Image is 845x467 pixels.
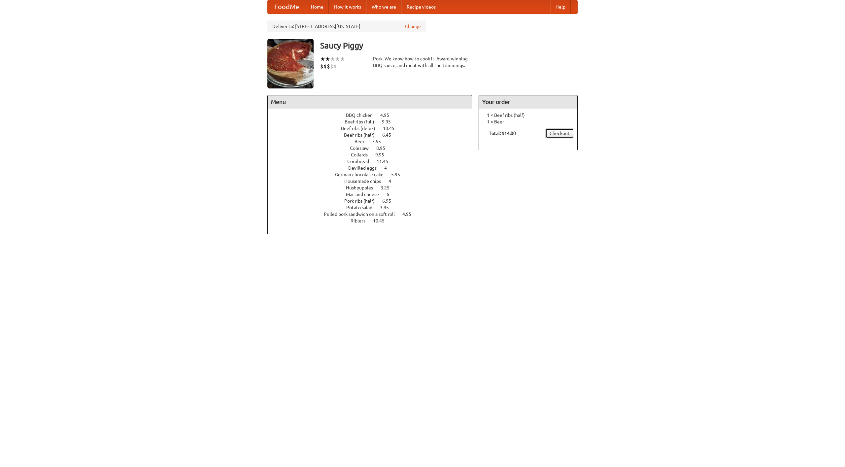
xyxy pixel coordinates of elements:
span: 7.55 [372,139,388,144]
a: Beer 7.55 [355,139,393,144]
span: 4.95 [380,113,396,118]
span: BBQ chicken [346,113,379,118]
a: Housemade chips 4 [344,179,403,184]
a: Hushpuppies 3.25 [346,185,402,190]
span: 3.95 [380,205,395,210]
span: 11.45 [377,159,395,164]
a: Beef ribs (delux) 10.45 [341,126,407,131]
a: Mac and cheese 6 [346,192,401,197]
a: Home [306,0,329,14]
span: Beef ribs (full) [345,119,381,124]
li: 1 × Beef ribs (half) [482,112,574,118]
span: 9.95 [382,119,397,124]
li: $ [327,63,330,70]
span: 9.95 [375,152,391,157]
a: Potato salad 3.95 [346,205,401,210]
span: 10.45 [373,218,391,223]
li: ★ [340,55,345,63]
a: Collards 9.95 [351,152,396,157]
span: 5.95 [391,172,407,177]
a: Help [550,0,571,14]
span: Hushpuppies [346,185,380,190]
li: $ [323,63,327,70]
li: ★ [320,55,325,63]
span: Beer [355,139,371,144]
a: Checkout [545,128,574,138]
li: $ [330,63,333,70]
li: ★ [330,55,335,63]
h4: Your order [479,95,577,109]
a: Recipe videos [401,0,441,14]
a: FoodMe [268,0,306,14]
div: Deliver to: [STREET_ADDRESS][US_STATE] [267,20,426,32]
span: 8.95 [376,146,392,151]
li: $ [333,63,337,70]
span: Beef ribs (half) [344,132,381,138]
span: Mac and cheese [346,192,386,197]
div: Pork. We know how to cook it. Award-winning BBQ sauce, and meat with all the trimmings. [373,55,472,69]
span: 10.45 [383,126,401,131]
h4: Menu [268,95,472,109]
h3: Saucy Piggy [320,39,578,52]
li: ★ [335,55,340,63]
a: Pork ribs (half) 6.95 [344,198,403,204]
span: Collards [351,152,374,157]
li: 1 × Beer [482,118,574,125]
a: Pulled pork sandwich on a soft roll 4.95 [324,212,423,217]
span: Potato salad [346,205,379,210]
span: Pork ribs (half) [344,198,381,204]
a: Cornbread 11.45 [347,159,400,164]
span: Devilled eggs [348,165,383,171]
a: How it works [329,0,366,14]
span: 6 [387,192,396,197]
span: Riblets [351,218,372,223]
li: $ [320,63,323,70]
b: Total: $14.00 [489,131,516,136]
a: Change [405,23,421,30]
span: 4.95 [402,212,418,217]
span: 6.45 [382,132,398,138]
span: 3.25 [381,185,396,190]
a: German chocolate cake 5.95 [335,172,412,177]
a: Coleslaw 8.95 [350,146,397,151]
a: Who we are [366,0,401,14]
span: 6.95 [382,198,398,204]
span: Cornbread [347,159,376,164]
span: 4 [389,179,398,184]
span: Beef ribs (delux) [341,126,382,131]
a: Riblets 10.45 [351,218,397,223]
span: Housemade chips [344,179,388,184]
a: Devilled eggs 4 [348,165,399,171]
a: Beef ribs (half) 6.45 [344,132,403,138]
span: Coleslaw [350,146,375,151]
a: BBQ chicken 4.95 [346,113,401,118]
span: German chocolate cake [335,172,390,177]
a: Beef ribs (full) 9.95 [345,119,403,124]
img: angular.jpg [267,39,314,88]
span: Pulled pork sandwich on a soft roll [324,212,401,217]
span: 4 [384,165,393,171]
li: ★ [325,55,330,63]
